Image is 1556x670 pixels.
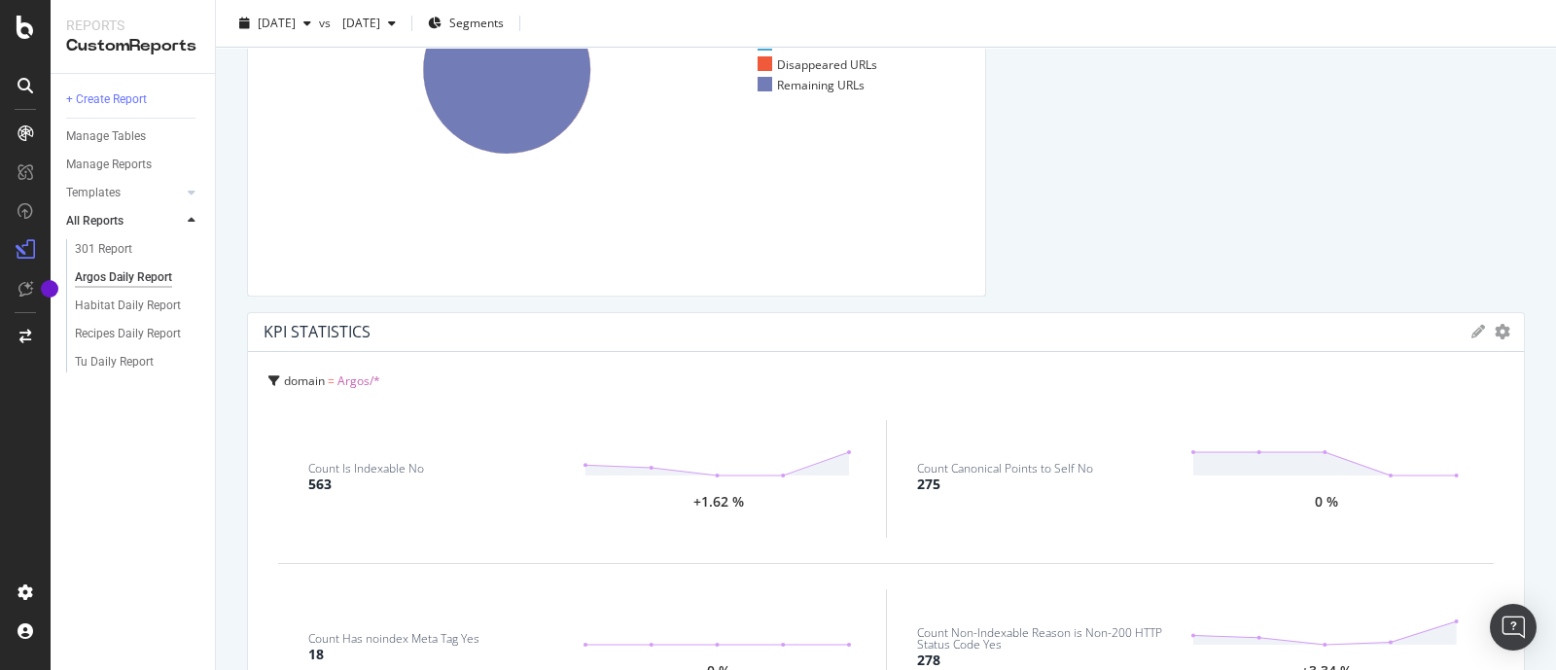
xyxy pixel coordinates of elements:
[308,463,424,475] div: Count Is Indexable No
[75,296,201,316] a: Habitat Daily Report
[66,183,182,203] a: Templates
[75,239,201,260] a: 301 Report
[75,324,201,344] a: Recipes Daily Report
[66,155,152,175] div: Manage Reports
[319,15,335,31] span: vs
[1495,325,1510,338] div: gear
[758,77,865,93] div: Remaining URLs
[75,267,172,288] div: Argos Daily Report
[66,16,199,35] div: Reports
[308,475,332,494] div: 563
[66,155,201,175] a: Manage Reports
[335,8,404,39] button: [DATE]
[337,372,380,389] span: Argos/*
[693,496,744,509] div: +1.62 %
[258,15,296,31] span: 2025 Sep. 11th
[264,322,371,341] div: KPI STATISTICS
[75,324,181,344] div: Recipes Daily Report
[66,211,124,231] div: All Reports
[66,126,146,147] div: Manage Tables
[75,352,154,372] div: Tu Daily Report
[284,372,325,389] span: domain
[66,35,199,57] div: CustomReports
[1490,604,1537,651] div: Open Intercom Messenger
[75,296,181,316] div: Habitat Daily Report
[449,15,504,31] span: Segments
[308,633,479,645] div: Count Has noindex Meta Tag Yes
[66,183,121,203] div: Templates
[328,372,335,389] span: =
[758,56,877,73] div: Disappeared URLs
[41,280,58,298] div: Tooltip anchor
[66,126,201,147] a: Manage Tables
[75,352,201,372] a: Tu Daily Report
[66,89,147,110] div: + Create Report
[308,645,324,664] div: 18
[66,211,182,231] a: All Reports
[917,475,940,494] div: 275
[75,267,201,288] a: Argos Daily Report
[1315,496,1338,509] div: 0 %
[66,89,201,110] a: + Create Report
[420,8,512,39] button: Segments
[75,239,132,260] div: 301 Report
[231,8,319,39] button: [DATE]
[335,15,380,31] span: 2025 Aug. 14th
[917,463,1093,475] div: Count Canonical Points to Self No
[917,651,940,670] div: 278
[917,627,1190,651] div: Count Non-Indexable Reason is Non-200 HTTP Status Code Yes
